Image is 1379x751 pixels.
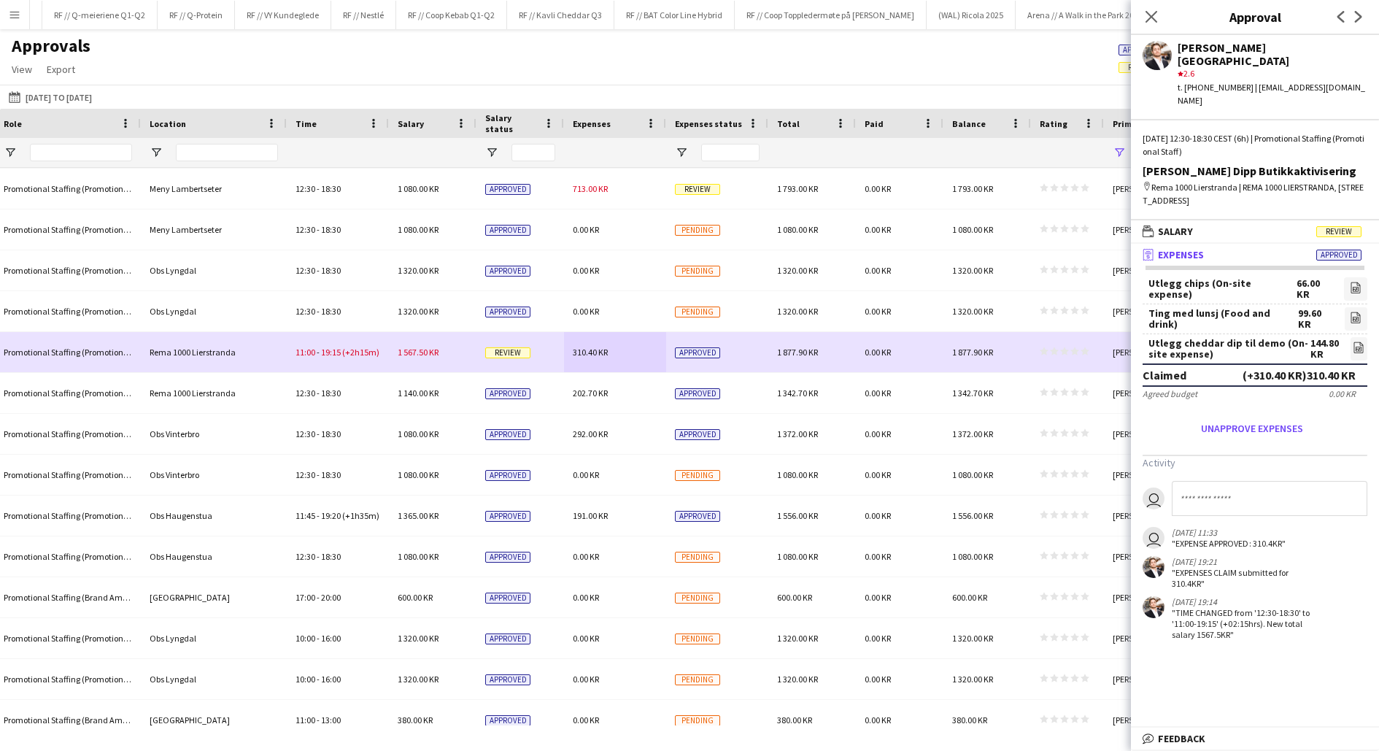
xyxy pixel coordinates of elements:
[1143,181,1367,207] div: Rema 1000 Lierstranda | REMA 1000 LIERSTRANDA, [STREET_ADDRESS]
[158,1,235,29] button: RF // Q-Protein
[777,469,818,480] span: 1 080.00 KR
[317,469,320,480] span: -
[1143,596,1164,618] app-user-avatar: Hans Torstein Lærum
[295,183,315,194] span: 12:30
[398,715,433,725] span: 380.00 KR
[295,347,315,358] span: 11:00
[141,455,287,495] div: Obs Vinterbro
[398,510,439,521] span: 1 365.00 KR
[573,306,599,317] span: 0.00 KR
[141,659,287,699] div: Obs Lyngdal
[1143,164,1367,177] div: [PERSON_NAME] Dipp Butikkaktivisering
[398,265,439,276] span: 1 320.00 KR
[398,224,439,235] span: 1 080.00 KR
[321,592,341,603] span: 20:00
[4,118,22,129] span: Role
[321,633,341,644] span: 16:00
[141,618,287,658] div: Obs Lyngdal
[342,510,379,521] span: (+1h35m)
[321,551,341,562] span: 18:30
[1148,338,1310,360] div: Utlegg cheddar dip til demo (On-site expense)
[295,551,315,562] span: 12:30
[317,674,320,685] span: -
[865,428,891,439] span: 0.00 KR
[1104,536,1206,577] div: [PERSON_NAME]
[317,347,320,358] span: -
[141,414,287,454] div: Obs Vinterbro
[42,1,158,29] button: RF // Q-meieriene Q1-Q2
[865,183,891,194] span: 0.00 KR
[321,306,341,317] span: 18:30
[398,347,439,358] span: 1 567.50 KR
[777,674,818,685] span: 1 320.00 KR
[398,551,439,562] span: 1 080.00 KR
[1104,291,1206,331] div: [PERSON_NAME]
[573,674,599,685] span: 0.00 KR
[865,265,891,276] span: 0.00 KR
[321,388,341,398] span: 18:30
[777,633,818,644] span: 1 320.00 KR
[398,469,439,480] span: 1 080.00 KR
[141,291,287,331] div: Obs Lyngdal
[865,551,891,562] span: 0.00 KR
[1172,607,1322,640] div: "TIME CHANGED from '12:30-18:30' to '11:00-19:15' (+02:15hrs). New total salary 1567.5KR"
[1104,414,1206,454] div: [PERSON_NAME]
[952,388,993,398] span: 1 342.70 KR
[295,633,315,644] span: 10:00
[675,184,720,195] span: Review
[952,347,993,358] span: 1 877.90 KR
[317,183,320,194] span: -
[777,592,812,603] span: 600.00 KR
[398,118,424,129] span: Salary
[41,60,81,79] a: Export
[317,388,320,398] span: -
[573,183,608,194] span: 713.00 KR
[777,183,818,194] span: 1 793.00 KR
[573,118,611,129] span: Expenses
[865,347,891,358] span: 0.00 KR
[1119,42,1231,55] span: 1195 of 3229
[321,715,341,725] span: 13:00
[1143,132,1367,158] div: [DATE] 12:30-18:30 CEST (6h) | Promotional Staffing (Promotional Staff)
[342,347,379,358] span: (+2h15m)
[1148,308,1298,330] div: Ting med lunsj (Food and drink)
[321,510,341,521] span: 19:20
[865,674,891,685] span: 0.00 KR
[1131,244,1379,266] mat-expansion-panel-header: ExpensesApproved
[952,265,993,276] span: 1 320.00 KR
[675,307,720,317] span: Pending
[952,510,993,521] span: 1 556.00 KR
[485,674,530,685] span: Approved
[675,511,720,522] span: Approved
[1143,556,1164,578] app-user-avatar: Hans Torstein Lærum
[675,429,720,440] span: Approved
[675,470,720,481] span: Pending
[485,266,530,277] span: Approved
[573,224,599,235] span: 0.00 KR
[485,388,530,399] span: Approved
[1297,278,1335,300] div: 66.00 KR
[573,347,608,358] span: 310.40 KR
[317,224,320,235] span: -
[321,224,341,235] span: 18:30
[675,347,720,358] span: Approved
[485,225,530,236] span: Approved
[952,428,993,439] span: 1 372.00 KR
[295,118,317,129] span: Time
[675,715,720,726] span: Pending
[398,633,439,644] span: 1 320.00 KR
[398,674,439,685] span: 1 320.00 KR
[573,469,599,480] span: 0.00 KR
[952,674,993,685] span: 1 320.00 KR
[865,715,891,725] span: 0.00 KR
[485,715,530,726] span: Approved
[141,169,287,209] div: Meny Lambertseter
[952,469,993,480] span: 1 080.00 KR
[1104,373,1206,413] div: [PERSON_NAME]
[1158,248,1204,261] span: Expenses
[675,674,720,685] span: Pending
[573,428,608,439] span: 292.00 KR
[485,633,530,644] span: Approved
[952,224,993,235] span: 1 080.00 KR
[675,118,742,129] span: Expenses status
